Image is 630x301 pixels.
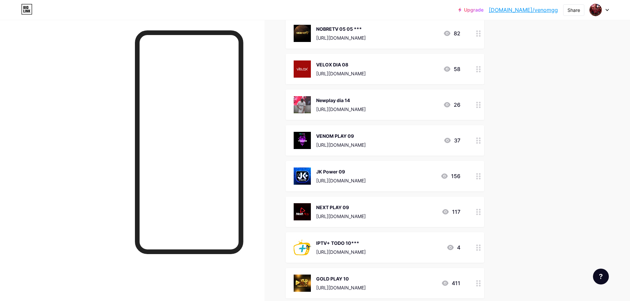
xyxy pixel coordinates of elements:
[294,275,311,292] img: GOLD PLAY 10
[443,101,460,109] div: 26
[443,29,460,37] div: 82
[446,244,460,251] div: 4
[567,7,580,14] div: Share
[294,132,311,149] img: VENOM PLAY 09
[294,25,311,42] img: NOBRETV 05 05 ***
[441,208,460,216] div: 117
[316,141,366,148] div: [URL][DOMAIN_NAME]
[294,203,311,220] img: NEXT PLAY 09
[316,97,366,104] div: Newplay dia 14
[458,7,483,13] a: Upgrade
[316,177,366,184] div: [URL][DOMAIN_NAME]
[316,25,366,32] div: NOBRETV 05 05 ***
[316,106,366,113] div: [URL][DOMAIN_NAME]
[316,284,366,291] div: [URL][DOMAIN_NAME]
[316,248,366,255] div: [URL][DOMAIN_NAME]
[316,204,366,211] div: NEXT PLAY 09
[316,275,366,282] div: GOLD PLAY 10
[441,279,460,287] div: 411
[589,4,602,16] img: venomgg
[316,61,366,68] div: VELOX DIA 08
[489,6,558,14] a: [DOMAIN_NAME]/venomgg
[316,168,366,175] div: JK Power 09
[316,70,366,77] div: [URL][DOMAIN_NAME]
[441,172,460,180] div: 156
[443,65,460,73] div: 58
[316,240,366,246] div: IPTV+ TODO 10***
[316,34,366,41] div: [URL][DOMAIN_NAME]
[294,239,311,256] img: IPTV+ TODO 10***
[294,168,311,185] img: JK Power 09
[294,60,311,78] img: VELOX DIA 08
[443,136,460,144] div: 37
[316,213,366,220] div: [URL][DOMAIN_NAME]
[294,96,311,113] img: Newplay dia 14
[316,132,366,139] div: VENOM PLAY 09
